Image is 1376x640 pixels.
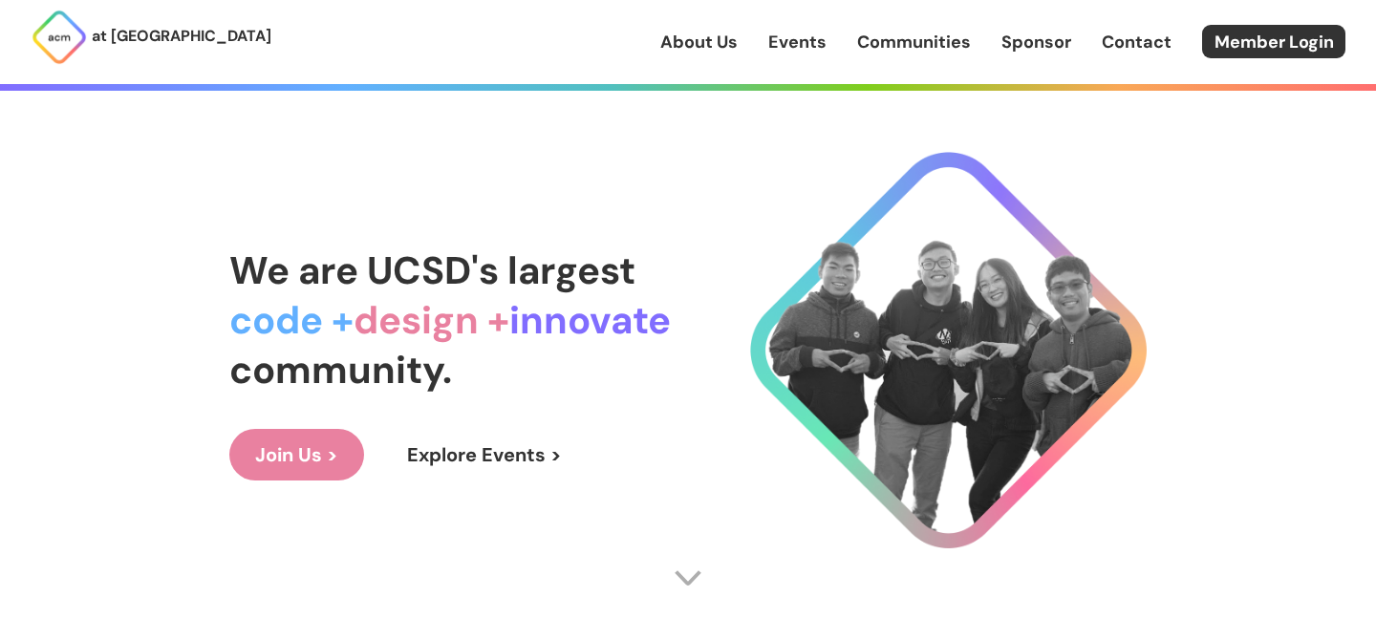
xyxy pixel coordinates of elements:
a: Communities [857,30,971,54]
a: Sponsor [1001,30,1071,54]
a: Explore Events > [381,429,588,480]
a: Events [768,30,827,54]
img: Cool Logo [750,152,1147,548]
span: innovate [509,295,671,345]
span: We are UCSD's largest [229,245,635,295]
a: Contact [1102,30,1172,54]
a: at [GEOGRAPHIC_DATA] [31,9,271,66]
img: Scroll Arrow [674,564,702,592]
a: About Us [660,30,738,54]
span: code + [229,295,354,345]
span: design + [354,295,509,345]
p: at [GEOGRAPHIC_DATA] [92,24,271,49]
span: community. [229,345,452,395]
img: ACM Logo [31,9,88,66]
a: Member Login [1202,25,1345,58]
a: Join Us > [229,429,364,480]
